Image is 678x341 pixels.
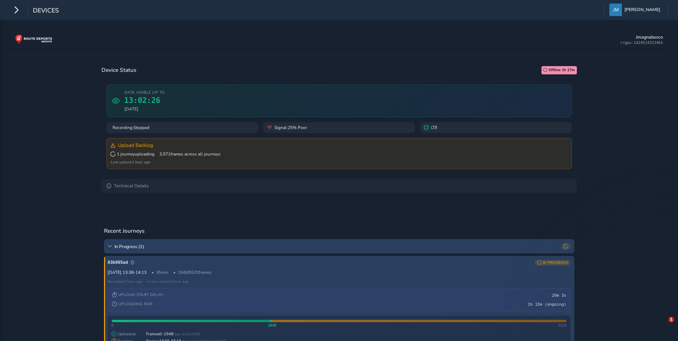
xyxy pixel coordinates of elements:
[112,301,153,307] span: Uploading for:
[174,331,200,337] span: (up to 14:14:02 )
[108,270,147,275] span: [DATE] 13:38 - 14:13
[104,228,144,234] h3: Recent Journeys
[654,317,671,334] iframe: Intercom live chat
[159,151,221,157] span: 3,571 frames across all journeys
[102,179,577,193] summary: Technical Details
[108,279,143,284] span: Recorded 1 hour ago
[543,260,568,265] span: IN PROGRESS
[110,151,154,157] span: 1 journey uploading
[431,125,437,130] span: LTE
[112,331,144,337] span: Uploaded:
[528,302,566,307] span: 1h 15m (ongoing)
[552,293,566,298] span: 20m 3s
[110,159,568,165] div: Last upload: 1 hour ago
[173,270,212,275] span: 1949 / 5520 frames
[146,331,174,337] span: Frames 0 - 1948
[609,4,663,16] button: [PERSON_NAME]
[271,320,566,322] div: 3571 frames pending
[124,90,165,95] span: Data visible up to
[108,260,134,265] span: Click to copy journey ID
[624,4,660,16] span: [PERSON_NAME]
[549,67,575,73] span: Offline 1h 17m
[114,243,559,249] span: In Progress ( 1 )
[268,323,277,327] span: 1949
[124,106,165,112] span: [DATE]
[558,323,567,327] span: 5520
[15,34,52,44] img: rr logo
[636,34,663,40] div: Jmagnabosco
[668,317,674,322] span: 1
[152,270,168,275] span: 35 min
[124,96,165,105] span: 13:02:26
[118,142,153,149] span: Upload Backlog
[147,279,189,284] span: • Last upload 1 hour ago
[102,67,136,73] h3: Device Status
[33,6,59,16] span: Devices
[609,4,622,16] img: diamond-layout
[274,125,307,130] span: Signal: 25% Poor
[113,125,149,130] span: Recording: Stopped
[620,40,663,45] div: rrgpu-1424524313465
[112,292,164,297] span: Upload Start Delay:
[112,323,114,327] span: 0
[112,320,271,322] div: 1949 frames uploaded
